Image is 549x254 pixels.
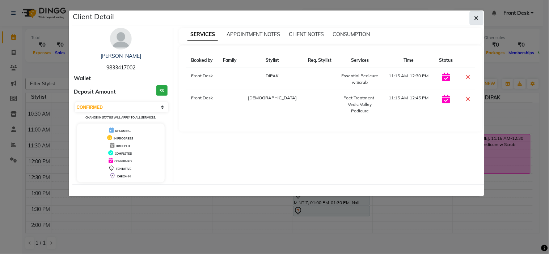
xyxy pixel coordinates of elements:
td: 11:15 AM-12:45 PM [383,90,434,119]
span: DROPPED [116,144,130,148]
div: Essential Pedicure w Scrub [341,73,379,86]
span: Deposit Amount [74,88,116,96]
th: Time [383,53,434,68]
td: - [218,90,242,119]
span: CLIENT NOTES [289,31,324,38]
th: Stylist [242,53,303,68]
th: Family [218,53,242,68]
span: CHECK-IN [117,175,131,178]
td: 11:15 AM-12:30 PM [383,68,434,90]
th: Req. Stylist [303,53,337,68]
h5: Client Detail [73,11,114,22]
span: CONFIRMED [114,159,132,163]
span: SERVICES [187,28,218,41]
th: Services [337,53,383,68]
th: Booked by [186,53,218,68]
span: CONSUMPTION [333,31,370,38]
img: avatar [110,28,132,49]
td: - [303,90,337,119]
span: 9833417002 [106,64,135,71]
span: APPOINTMENT NOTES [227,31,280,38]
th: Status [434,53,458,68]
span: [DEMOGRAPHIC_DATA] [248,95,297,100]
span: TENTATIVE [116,167,131,171]
div: Feet Treatment-Vedic Valley Pedicure [341,95,379,114]
span: Wallet [74,74,91,83]
span: DIPAK [266,73,279,78]
h3: ₹0 [156,85,168,96]
td: - [303,68,337,90]
small: Change in status will apply to all services. [85,116,156,119]
td: - [218,68,242,90]
span: COMPLETED [115,152,132,155]
td: Front Desk [186,90,218,119]
span: UPCOMING [115,129,131,133]
span: IN PROGRESS [114,137,133,140]
td: Front Desk [186,68,218,90]
a: [PERSON_NAME] [101,53,141,59]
